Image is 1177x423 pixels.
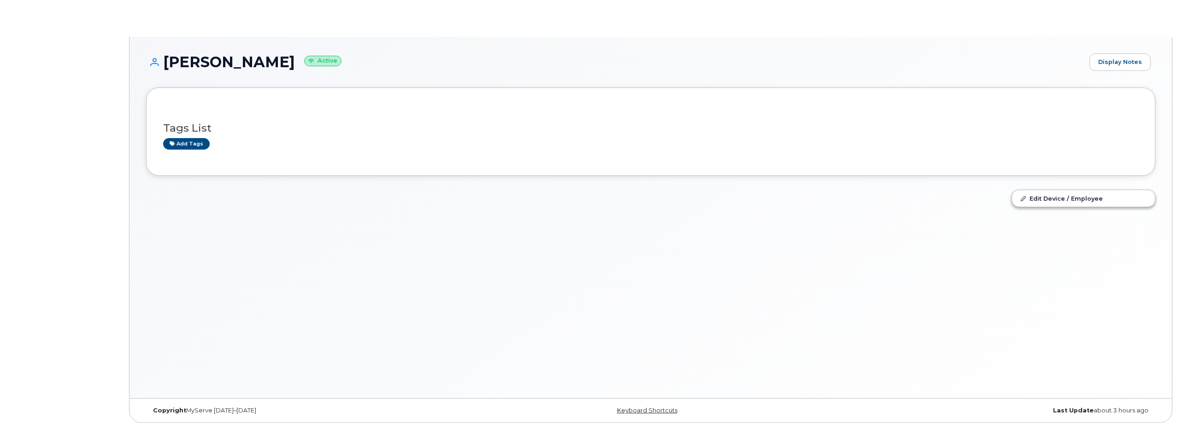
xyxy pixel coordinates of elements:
a: Display Notes [1089,53,1151,71]
strong: Last Update [1053,407,1094,414]
a: Keyboard Shortcuts [617,407,677,414]
div: about 3 hours ago [819,407,1155,414]
small: Active [304,56,341,66]
a: Add tags [163,138,210,150]
div: MyServe [DATE]–[DATE] [146,407,483,414]
h1: [PERSON_NAME] [146,54,1085,70]
a: Edit Device / Employee [1012,190,1155,207]
strong: Copyright [153,407,186,414]
h3: Tags List [163,122,1138,134]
